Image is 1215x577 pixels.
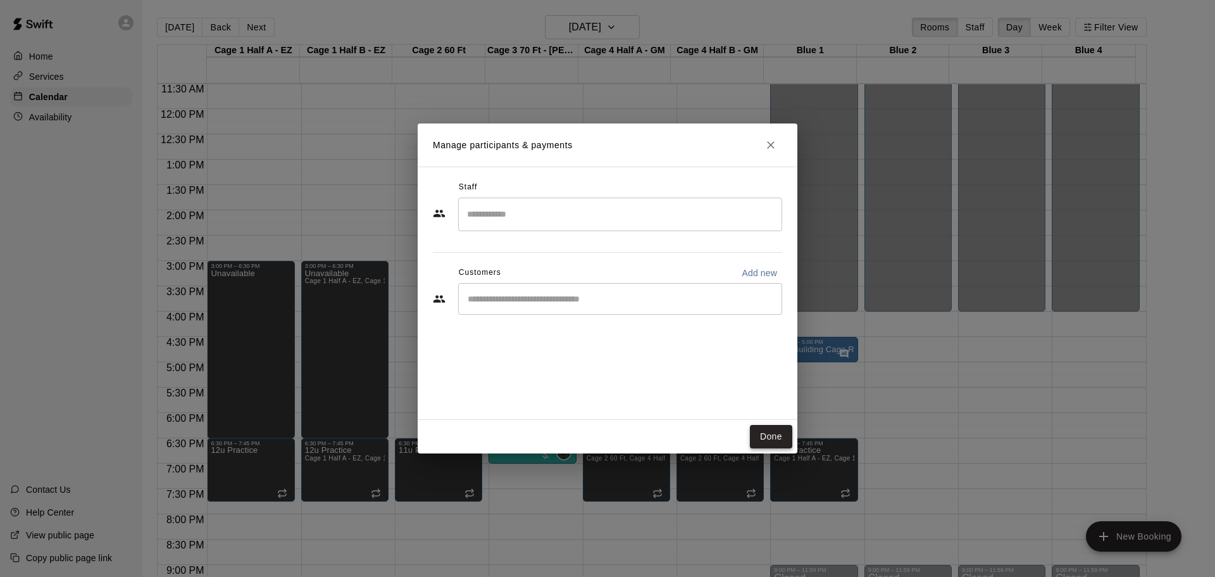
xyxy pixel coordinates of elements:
[459,263,501,283] span: Customers
[433,293,445,305] svg: Customers
[433,207,445,220] svg: Staff
[458,283,782,315] div: Start typing to search customers...
[759,134,782,156] button: Close
[737,263,782,283] button: Add new
[458,198,782,231] div: Search staff
[459,177,477,198] span: Staff
[742,267,777,279] p: Add new
[433,139,573,152] p: Manage participants & payments
[750,425,792,448] button: Done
